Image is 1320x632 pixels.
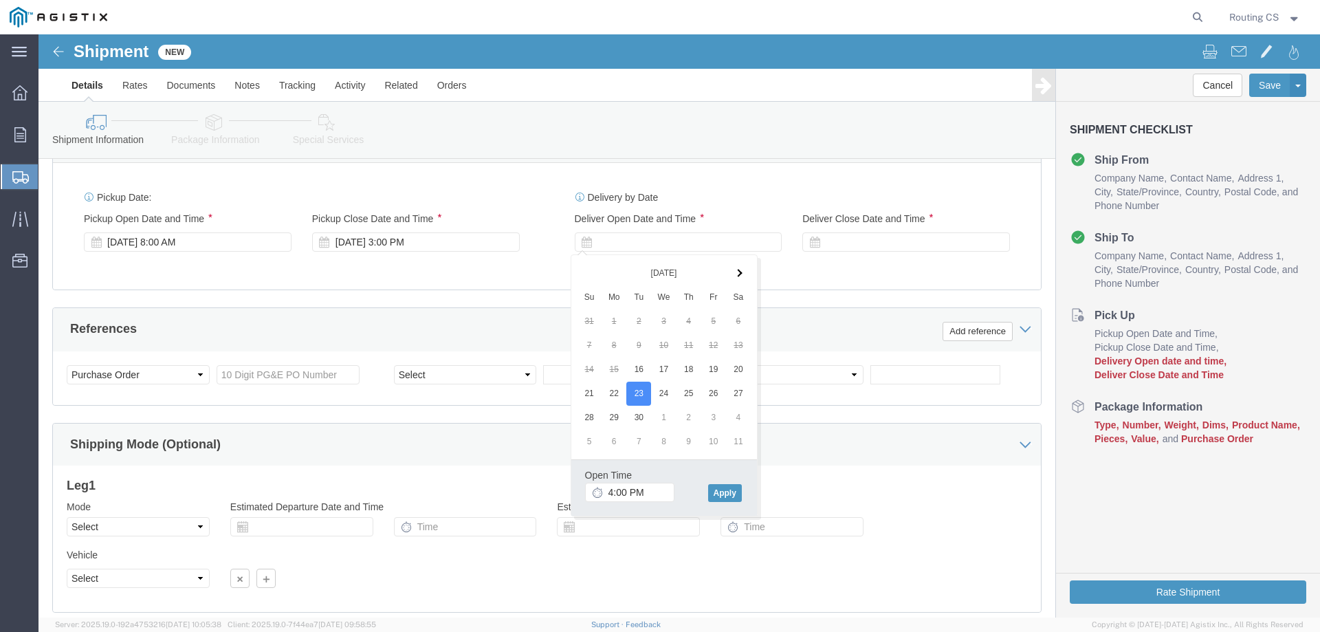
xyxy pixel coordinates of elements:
[1229,9,1301,25] button: Routing CS
[626,620,661,629] a: Feedback
[591,620,626,629] a: Support
[55,620,221,629] span: Server: 2025.19.0-192a4753216
[228,620,376,629] span: Client: 2025.19.0-7f44ea7
[1229,10,1279,25] span: Routing CS
[1092,619,1303,631] span: Copyright © [DATE]-[DATE] Agistix Inc., All Rights Reserved
[166,620,221,629] span: [DATE] 10:05:38
[10,7,107,28] img: logo
[318,620,376,629] span: [DATE] 09:58:55
[38,34,1320,618] iframe: To enrich screen reader interactions, please activate Accessibility in Grammarly extension settings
